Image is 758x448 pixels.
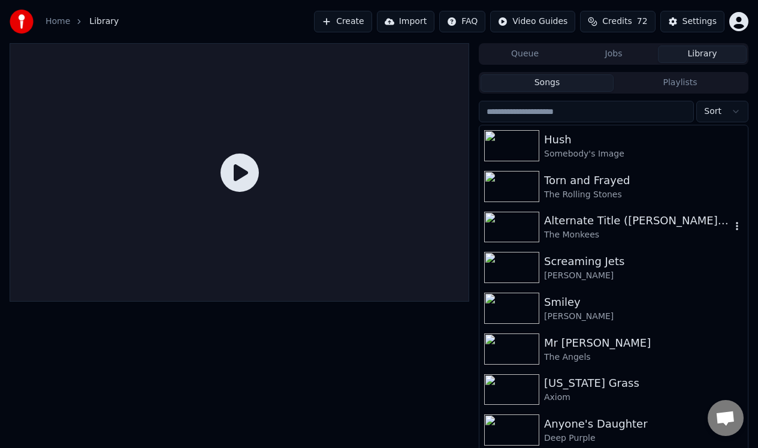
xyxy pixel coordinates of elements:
[682,16,717,28] div: Settings
[614,74,747,92] button: Playlists
[544,294,743,311] div: Smiley
[704,106,721,118] span: Sort
[544,375,743,392] div: [US_STATE] Grass
[569,46,658,63] button: Jobs
[544,172,743,189] div: Torn and Frayed
[89,16,119,28] span: Library
[490,11,575,32] button: Video Guides
[544,270,743,282] div: [PERSON_NAME]
[658,46,747,63] button: Library
[439,11,485,32] button: FAQ
[580,11,655,32] button: Credits72
[708,400,744,436] a: Open chat
[544,253,743,270] div: Screaming Jets
[544,432,743,444] div: Deep Purple
[544,131,743,148] div: Hush
[660,11,724,32] button: Settings
[10,10,34,34] img: youka
[377,11,434,32] button: Import
[544,335,743,351] div: Mr [PERSON_NAME]
[544,416,743,432] div: Anyone's Daughter
[544,311,743,323] div: [PERSON_NAME]
[544,392,743,404] div: Axiom
[602,16,632,28] span: Credits
[637,16,648,28] span: 72
[481,46,569,63] button: Queue
[314,11,372,32] button: Create
[481,74,614,92] button: Songs
[544,148,743,160] div: Somebody's Image
[544,229,731,241] div: The Monkees
[544,351,743,363] div: The Angels
[544,212,731,229] div: Alternate Title ([PERSON_NAME] Git)
[46,16,119,28] nav: breadcrumb
[46,16,70,28] a: Home
[544,189,743,201] div: The Rolling Stones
